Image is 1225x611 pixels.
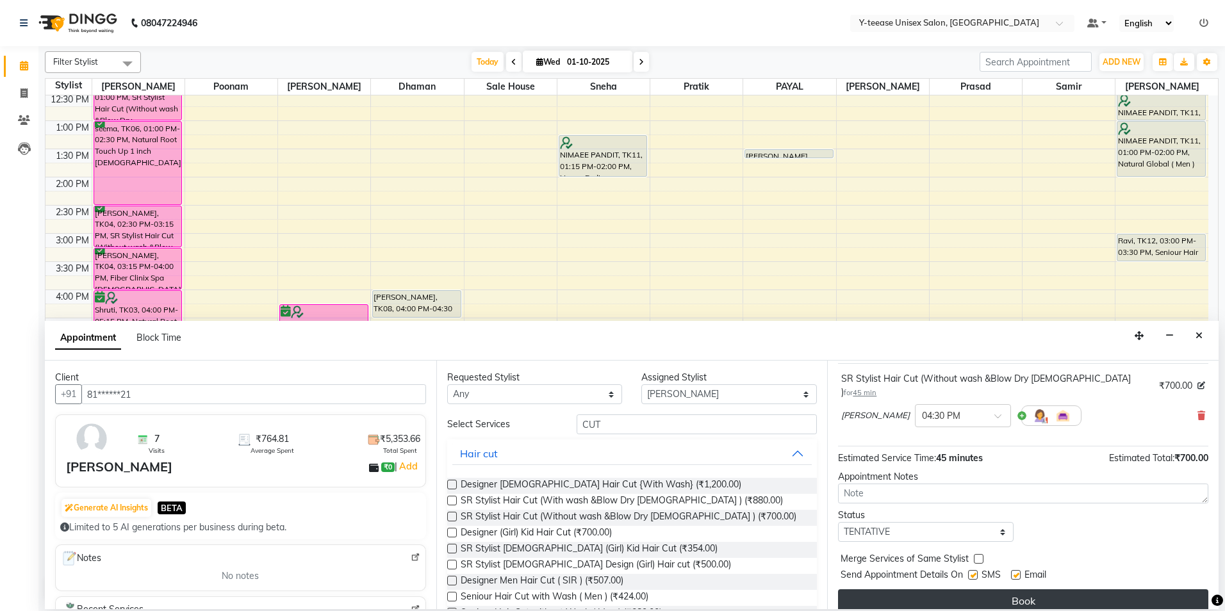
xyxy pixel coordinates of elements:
div: Ravi, TK12, 03:00 PM-03:30 PM, Seniour Hair Cut with Wash ( Men ) [1117,234,1205,261]
div: NIMAEE PANDIT, TK11, 12:30 PM-01:00 PM, Design Shaving ( Men ) [1117,94,1205,120]
input: Search by service name [577,414,817,434]
div: 4:30 PM [53,318,92,332]
div: [PERSON_NAME], TK04, 03:15 PM-04:00 PM, Fiber Clinix Spa [DEMOGRAPHIC_DATA] [94,248,182,289]
div: 1:00 PM [53,121,92,134]
span: PAYAL [743,79,835,95]
span: Merge Services of Same Stylist [841,552,969,568]
img: Hairdresser.png [1032,408,1048,423]
span: [PERSON_NAME] [92,79,185,95]
span: Sale House [465,79,557,95]
span: ₹764.81 [256,432,289,446]
img: logo [33,5,120,41]
span: Poonam [185,79,277,95]
div: [PERSON_NAME], TK04, 02:30 PM-03:15 PM, SR Stylist Hair Cut (Without wash &Blow Dry [DEMOGRAPHIC_... [94,206,182,247]
span: Estimated Service Time: [838,452,936,464]
input: 2025-10-01 [563,53,627,72]
span: 45 min [853,388,876,397]
div: NIMAEE PANDIT, TK11, 01:00 PM-02:00 PM, Natural Global ( Men ) [1117,122,1205,176]
span: SR Stylist [DEMOGRAPHIC_DATA] Design (Girl) Hair cut (₹500.00) [461,558,731,574]
div: [PERSON_NAME], TK08, 04:00 PM-04:30 PM, Designer Men Hair Cut ( SIR ) [373,291,461,317]
span: SR Stylist Hair Cut (With wash &Blow Dry [DEMOGRAPHIC_DATA] ) (₹880.00) [461,494,783,510]
input: Search Appointment [980,52,1092,72]
div: Stylist [45,79,92,92]
input: Search by Name/Mobile/Email/Code [81,384,426,404]
div: 2:30 PM [53,206,92,219]
span: Email [1024,568,1046,584]
div: Client [55,371,426,384]
img: avatar [73,420,110,457]
span: Designer [DEMOGRAPHIC_DATA] Hair Cut {With Wash} (₹1,200.00) [461,478,741,494]
div: 2:00 PM [53,177,92,191]
button: +91 [55,384,82,404]
span: Designer (Girl) Kid Hair Cut (₹700.00) [461,526,612,542]
div: 3:00 PM [53,234,92,247]
span: Filter Stylist [53,56,98,67]
div: SR Stylist Hair Cut (Without wash &Blow Dry [DEMOGRAPHIC_DATA] ) [841,372,1154,399]
span: Notes [61,550,101,567]
span: SR Stylist [DEMOGRAPHIC_DATA] (Girl) Kid Hair Cut (₹354.00) [461,542,718,558]
span: Designer Men Hair Cut ( SIR ) (₹507.00) [461,574,623,590]
span: [PERSON_NAME] [837,79,929,95]
span: Total Spent [383,446,417,455]
span: Today [472,52,504,72]
span: SR Stylist Hair Cut (Without wash &Blow Dry [DEMOGRAPHIC_DATA] ) (₹700.00) [461,510,796,526]
span: Prasad [930,79,1022,95]
span: 45 minutes [936,452,983,464]
span: Estimated Total: [1109,452,1174,464]
div: 3:30 PM [53,262,92,275]
span: Appointment [55,327,121,350]
span: Pratik [650,79,743,95]
button: ADD NEW [1099,53,1144,71]
span: Samir [1023,79,1115,95]
div: [PERSON_NAME] [66,457,172,477]
span: ₹5,353.66 [380,432,420,446]
button: Close [1190,326,1208,346]
div: Requested Stylist [447,371,623,384]
div: Limited to 5 AI generations per business during beta. [60,521,421,534]
span: SMS [982,568,1001,584]
img: Interior.png [1055,408,1071,423]
div: Sarika, TK07, 12:15 PM-01:00 PM, SR Stylist Hair Cut (Without wash &Blow Dry [DEMOGRAPHIC_DATA] ) [94,79,182,120]
span: Wed [533,57,563,67]
span: Seniour Hair Cut with Wash ( Men ) (₹424.00) [461,590,648,606]
div: Select Services [438,418,568,431]
span: Block Time [136,332,181,343]
span: [PERSON_NAME] [1115,79,1208,95]
a: Add [397,459,420,474]
span: ADD NEW [1103,57,1140,67]
span: ₹0 [381,462,395,473]
span: Send Appointment Details On [841,568,963,584]
i: Edit price [1197,382,1205,389]
span: [PERSON_NAME] [841,409,910,422]
div: 4:00 PM [53,290,92,304]
div: Shruti, TK03, 04:00 PM-05:15 PM, Natural Root Touch Up 1 inch [DEMOGRAPHIC_DATA] [94,291,182,359]
div: 1:30 PM [53,149,92,163]
div: seema, TK06, 01:00 PM-02:30 PM, Natural Root Touch Up 1 inch [DEMOGRAPHIC_DATA] [94,122,182,204]
small: for [844,388,876,397]
span: BETA [158,501,186,514]
button: Generate AI Insights [62,499,151,517]
button: Hair cut [452,442,812,465]
div: Assigned Stylist [641,371,817,384]
span: No notes [222,569,259,583]
span: Visits [149,446,165,455]
b: 08047224946 [141,5,197,41]
span: Dhaman [371,79,463,95]
div: Appointment Notes [838,470,1208,484]
span: ₹700.00 [1159,379,1192,393]
span: | [395,459,420,474]
div: Shruti, TK03, 04:15 PM-05:00 PM, Roll on Full Arms, Legs & underarms [280,305,368,345]
div: NIMAEE PANDIT, TK11, 01:15 PM-02:00 PM, Happy Pedicure [559,136,647,176]
span: [PERSON_NAME] [278,79,370,95]
span: 7 [154,432,160,446]
div: [PERSON_NAME], TK10, 01:30 PM-01:40 PM, Eyebrows [745,150,833,158]
span: ₹700.00 [1174,452,1208,464]
div: 12:30 PM [48,93,92,106]
span: Average Spent [251,446,294,455]
span: Sneha [557,79,650,95]
div: Status [838,509,1014,522]
div: Hair cut [460,446,498,461]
